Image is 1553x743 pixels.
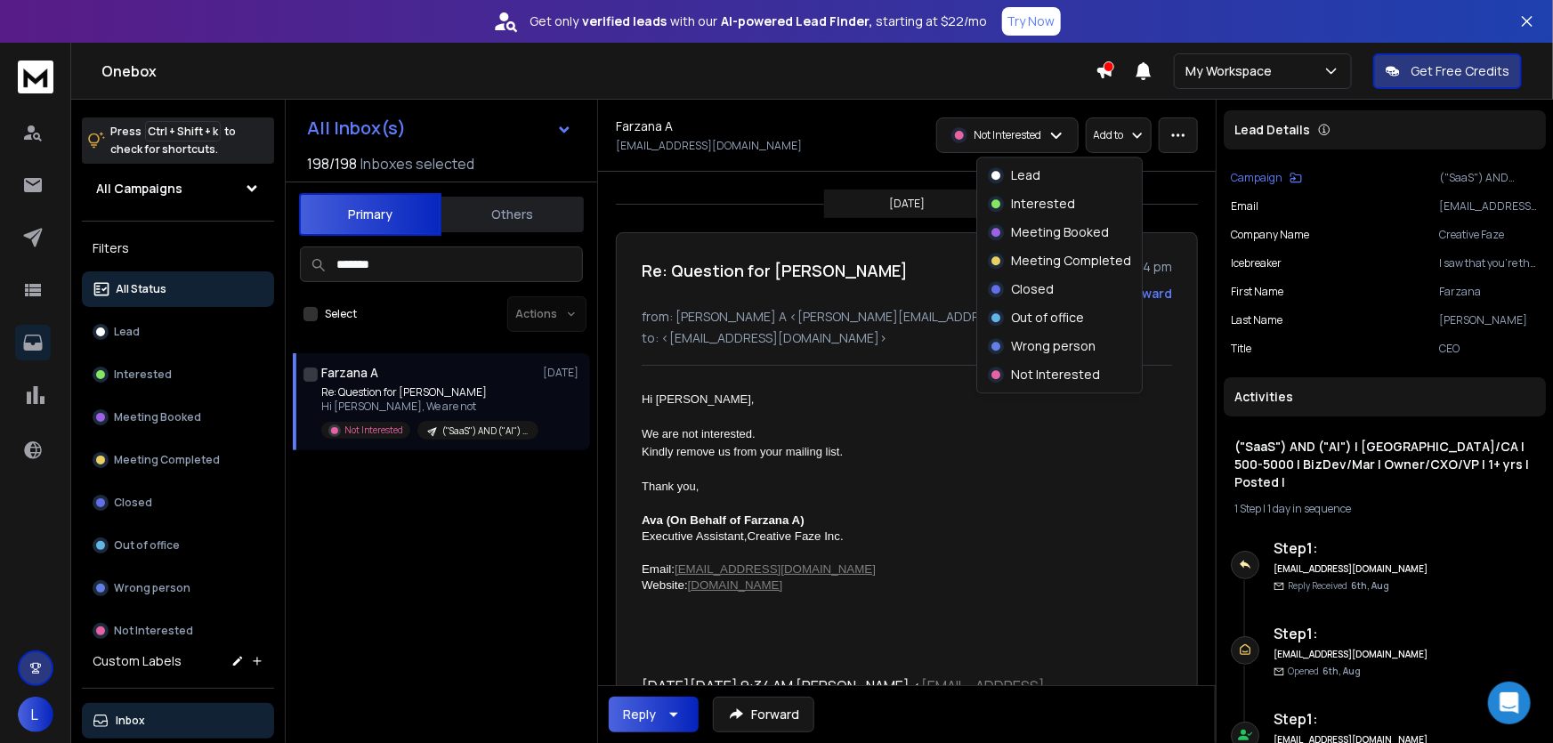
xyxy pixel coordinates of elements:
h3: Inboxes selected [360,153,474,174]
p: Farzana [1439,285,1539,299]
span: Email: [642,562,675,576]
p: My Workspace [1185,62,1279,80]
p: Get Free Credits [1411,62,1509,80]
p: First Name [1231,285,1283,299]
p: Campaign [1231,171,1282,185]
p: Lead [114,325,140,339]
button: Others [441,195,584,234]
p: Add to [1094,128,1124,142]
p: Meeting Booked [114,410,201,424]
div: [DATE][DATE] 9:34 AM [PERSON_NAME] < > wrote: [642,675,1158,718]
p: Closed [1011,280,1054,298]
h1: All Campaigns [96,180,182,198]
h6: Step 1 : [1274,623,1429,644]
p: Out of office [114,538,180,553]
p: [PERSON_NAME] [1439,313,1539,327]
p: Interested [1011,195,1075,213]
button: Forward [713,697,814,732]
p: Re: Question for [PERSON_NAME] [321,385,535,400]
span: 6th, Aug [1351,579,1389,592]
p: Creative Faze [1439,228,1539,242]
p: Interested [114,367,172,382]
p: Lead [1011,166,1040,184]
p: Wrong person [1011,337,1096,355]
p: [DATE] [889,197,925,211]
img: logo [18,61,53,93]
span: Website: [642,578,688,592]
span: 6th, Aug [1322,665,1361,677]
div: Activities [1224,377,1546,416]
h6: Step 1 : [1274,537,1429,559]
h6: [EMAIL_ADDRESS][DOMAIN_NAME] [1274,562,1429,576]
p: Inbox [116,714,145,728]
p: Lead Details [1234,121,1310,139]
span: 1 Step [1234,501,1261,516]
span: [DOMAIN_NAME] [688,578,783,592]
strong: AI-powered Lead Finder, [722,12,873,30]
p: from: [PERSON_NAME] A <[PERSON_NAME][EMAIL_ADDRESS][DOMAIN_NAME]> [642,308,1172,326]
span: Ava (On Behalf of Farzana A) [642,513,805,527]
h1: Farzana A [616,117,673,135]
span: Ctrl + Shift + k [145,121,221,141]
p: Company Name [1231,228,1309,242]
p: Press to check for shortcuts. [110,123,236,158]
div: Thank you, [642,478,1158,496]
span: Creative Faze Inc. [748,529,844,543]
p: ("SaaS") AND ("AI") | [GEOGRAPHIC_DATA]/CA | 500-5000 | BizDev/Mar | Owner/CXO/VP | 1+ yrs | Post... [1439,171,1539,185]
p: All Status [116,282,166,296]
p: Not Interested [344,424,403,437]
p: Closed [114,496,152,510]
p: icebreaker [1231,256,1282,271]
h6: Step 1 : [1274,708,1429,730]
p: to: <[EMAIL_ADDRESS][DOMAIN_NAME]> [642,329,1172,347]
p: Get only with our starting at $22/mo [530,12,988,30]
h6: [EMAIL_ADDRESS][DOMAIN_NAME] [1274,648,1429,661]
span: [EMAIL_ADDRESS][DOMAIN_NAME] [675,562,876,576]
p: CEO [1439,342,1539,356]
h1: ("SaaS") AND ("AI") | [GEOGRAPHIC_DATA]/CA | 500-5000 | BizDev/Mar | Owner/CXO/VP | 1+ yrs | Post... [1234,438,1535,491]
p: Meeting Booked [1011,223,1109,241]
div: Kindly remove us from your mailing list. [642,443,1158,461]
div: Hi [PERSON_NAME], [642,391,1158,408]
h1: All Inbox(s) [307,119,406,137]
span: 1 day in sequence [1267,501,1351,516]
p: Wrong person [114,581,190,595]
p: Opened [1288,665,1361,678]
p: Hi [PERSON_NAME], We are not [321,400,535,414]
p: Meeting Completed [1011,252,1131,270]
button: Primary [299,193,441,236]
div: Reply [623,706,656,723]
strong: verified leads [583,12,667,30]
div: | [1234,502,1535,516]
span: 198 / 198 [307,153,357,174]
p: Try Now [1007,12,1056,30]
h1: Onebox [101,61,1096,82]
div: Forward [1121,285,1172,303]
p: Last Name [1231,313,1282,327]
p: Not Interested [1011,366,1100,384]
span: L [18,697,53,732]
p: I saw that you're the CEO at Creative Faze. I just helped a similar tech agency book meetings wit... [1439,256,1539,271]
label: Select [325,307,357,321]
span: Executive Assistant, [642,529,748,543]
p: [DATE] [543,366,583,380]
p: Out of office [1011,309,1084,327]
p: ("SaaS") AND ("AI") | [GEOGRAPHIC_DATA]/CA | 500-5000 | BizDev/Mar | Owner/CXO/VP | 1+ yrs | Post... [442,424,528,438]
div: Open Intercom Messenger [1488,682,1531,724]
p: title [1231,342,1251,356]
p: Not Interested [114,624,193,638]
h1: Farzana A [321,364,378,382]
p: Email [1231,199,1258,214]
p: [EMAIL_ADDRESS][DOMAIN_NAME] [616,139,802,153]
p: [EMAIL_ADDRESS][DOMAIN_NAME] [1439,199,1539,214]
p: Meeting Completed [114,453,220,467]
p: Not Interested [975,128,1042,142]
p: Reply Received [1288,579,1389,593]
div: We are not interested. [642,425,1158,443]
h3: Filters [82,236,274,261]
h1: Re: Question for [PERSON_NAME] [642,258,908,283]
h3: Custom Labels [93,652,182,670]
